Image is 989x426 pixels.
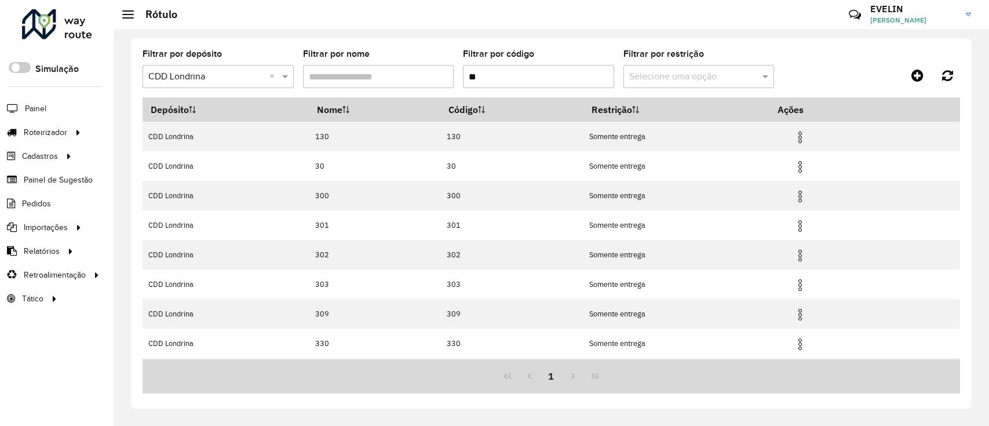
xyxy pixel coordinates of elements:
[24,174,93,186] span: Painel de Sugestão
[309,299,440,329] td: 309
[309,151,440,181] td: 30
[143,240,309,270] td: CDD Londrina
[143,47,222,61] label: Filtrar por depósito
[441,151,583,181] td: 30
[441,122,583,151] td: 130
[770,97,840,122] th: Ações
[143,358,309,388] td: CDD Londrina
[309,122,440,151] td: 130
[309,210,440,240] td: 301
[309,240,440,270] td: 302
[583,299,770,329] td: Somente entrega
[303,47,370,61] label: Filtrar por nome
[22,150,58,162] span: Cadastros
[309,329,440,358] td: 330
[541,365,563,387] button: 1
[309,358,440,388] td: 530
[583,181,770,210] td: Somente entrega
[441,358,583,388] td: 530
[870,3,957,14] h3: EVELIN
[24,245,60,257] span: Relatórios
[143,329,309,358] td: CDD Londrina
[583,210,770,240] td: Somente entrega
[143,181,309,210] td: CDD Londrina
[309,97,440,122] th: Nome
[441,329,583,358] td: 330
[583,358,770,388] td: Somente entrega
[441,270,583,299] td: 303
[143,97,309,122] th: Depósito
[24,269,86,281] span: Retroalimentação
[143,151,309,181] td: CDD Londrina
[309,270,440,299] td: 303
[24,221,68,234] span: Importações
[269,70,279,83] span: Clear all
[143,299,309,329] td: CDD Londrina
[583,97,770,122] th: Restrição
[583,151,770,181] td: Somente entrega
[22,198,51,210] span: Pedidos
[583,329,770,358] td: Somente entrega
[441,240,583,270] td: 302
[870,15,957,26] span: [PERSON_NAME]
[25,103,46,115] span: Painel
[583,270,770,299] td: Somente entrega
[309,181,440,210] td: 300
[583,240,770,270] td: Somente entrega
[463,47,534,61] label: Filtrar por código
[583,122,770,151] td: Somente entrega
[35,62,79,76] label: Simulação
[143,122,309,151] td: CDD Londrina
[134,8,177,21] h2: Rótulo
[441,97,583,122] th: Código
[441,210,583,240] td: 301
[441,181,583,210] td: 300
[143,210,309,240] td: CDD Londrina
[143,270,309,299] td: CDD Londrina
[441,299,583,329] td: 309
[24,126,67,139] span: Roteirizador
[842,2,867,27] a: Contato Rápido
[623,47,704,61] label: Filtrar por restrição
[22,293,43,305] span: Tático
